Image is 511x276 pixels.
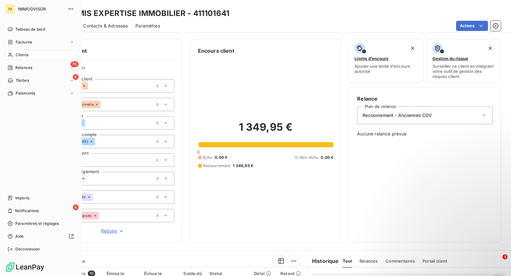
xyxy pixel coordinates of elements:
[101,102,106,107] input: Ajouter une valeur
[15,195,29,201] span: Imports
[362,112,432,119] span: Recouvrement - Anciennes CGV
[197,149,200,155] span: 0
[203,163,231,169] span: Recouvrement
[88,83,93,89] input: Ajouter une valeur
[280,271,303,276] div: Retard
[198,121,334,140] h2: 1 349,95 €
[357,131,493,137] span: Aucune relance prévue
[203,155,212,160] span: Échu
[16,78,29,83] span: Tâches
[427,39,501,83] button: Gestion du risqueSurveiller ce client en intégrant votre outil de gestion des risques client.
[83,23,128,29] span: Contacts & Adresses
[360,258,378,264] span: Relances
[15,246,40,252] span: Déconnexion
[5,262,45,272] img: Logo LeanPay
[423,258,447,264] span: Portail client
[144,271,174,276] div: Échue le
[51,65,174,74] span: Propriétés Client
[93,194,98,200] input: Ajouter une valeur
[489,254,505,270] iframe: Intercom live chat
[85,120,90,126] input: Ajouter une valeur
[385,258,415,264] span: Commentaires
[39,47,174,55] h6: Informations client
[198,47,234,55] h6: Encours client
[349,39,423,83] button: Limite d’encoursAjouter une limite d’encours autorisé
[307,257,339,265] h6: Historique
[254,271,273,276] div: Délai
[16,39,32,45] span: Factures
[233,163,253,169] span: 1 349,95 €
[502,254,507,259] span: 1
[432,64,495,79] span: Surveiller ce client en intégrant votre outil de gestion des risques client.
[355,64,417,74] span: Ajouter une limite d’encours autorisé
[18,6,64,11] span: IMMODVISOR
[210,271,247,276] div: Statut
[16,90,35,96] span: Paiements
[5,4,15,14] div: IM
[432,56,468,61] span: Gestion du risque
[99,213,104,218] input: Ajouter une valeur
[15,65,32,71] span: Relances
[181,271,202,276] div: Solde dû
[5,231,76,241] a: Aide
[51,227,174,234] button: Réduire
[71,61,79,67] span: 70
[15,208,39,214] span: Notifications
[95,139,100,144] input: Ajouter une valeur
[15,221,59,226] span: Paramètres et réglages
[456,21,488,31] button: Actions
[135,23,160,29] span: Paramètres
[56,8,229,19] h3: ARTEMIS EXPERTISE IMMOBILIER - 411101641
[15,27,45,32] span: Tableau de bord
[300,155,318,160] span: Non-échu
[73,74,79,80] span: 6
[321,155,333,160] span: 0,00 €
[357,95,493,103] h6: Relance
[355,56,388,61] span: Limite d’encours
[73,204,79,210] span: 6
[15,234,24,239] span: Aide
[343,258,352,264] span: Tout
[16,52,28,58] span: Clients
[215,155,227,160] span: 0,00 €
[101,228,125,234] span: Réduire
[87,176,92,181] input: Ajouter une valeur
[107,271,136,276] div: Émise le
